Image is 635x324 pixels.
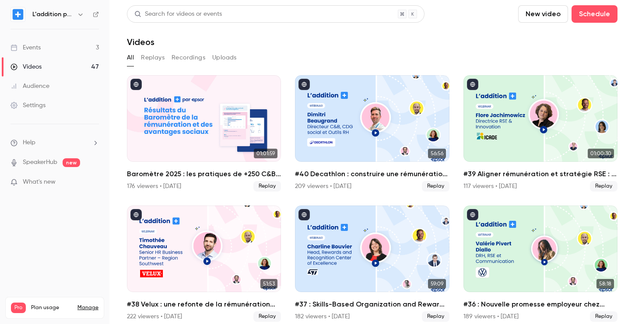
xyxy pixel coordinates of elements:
[254,149,277,158] span: 01:01:59
[588,149,614,158] span: 01:00:30
[141,51,165,65] button: Replays
[23,178,56,187] span: What's new
[11,63,42,71] div: Videos
[11,7,25,21] img: L'addition par Epsor
[463,75,617,192] a: 01:00:30#39 Aligner rémunération et stratégie RSE : le pari d'ICADE117 viewers • [DATE]Replay
[88,178,99,186] iframe: Noticeable Trigger
[127,51,134,65] button: All
[127,206,281,322] a: 51:53#38 Velux : une refonte de la rémunération pour plus de clarté et d’attractivité222 viewers ...
[463,206,617,322] a: 58:18#36 : Nouvelle promesse employeur chez Volkswagen189 viewers • [DATE]Replay
[172,51,205,65] button: Recordings
[463,299,617,310] h2: #36 : Nouvelle promesse employeur chez Volkswagen
[212,51,237,65] button: Uploads
[572,5,617,23] button: Schedule
[295,75,449,192] a: 56:56#40 Decathlon : construire une rémunération engagée et équitable209 viewers • [DATE]Replay
[518,5,568,23] button: New video
[590,181,617,192] span: Replay
[463,75,617,192] li: #39 Aligner rémunération et stratégie RSE : le pari d'ICADE
[63,158,80,167] span: new
[467,79,478,90] button: published
[463,169,617,179] h2: #39 Aligner rémunération et stratégie RSE : le pari d'ICADE
[295,182,351,191] div: 209 viewers • [DATE]
[422,181,449,192] span: Replay
[130,79,142,90] button: published
[596,279,614,289] span: 58:18
[31,304,72,311] span: Plan usage
[295,312,350,321] div: 182 viewers • [DATE]
[253,311,281,322] span: Replay
[260,279,277,289] span: 51:53
[428,149,446,158] span: 56:56
[295,75,449,192] li: #40 Decathlon : construire une rémunération engagée et équitable
[127,182,181,191] div: 176 viewers • [DATE]
[127,169,281,179] h2: Baromètre 2025 : les pratiques de +250 C&B qui font la différence
[11,82,49,91] div: Audience
[23,138,35,147] span: Help
[11,303,26,313] span: Pro
[295,169,449,179] h2: #40 Decathlon : construire une rémunération engagée et équitable
[298,209,310,220] button: published
[11,138,99,147] li: help-dropdown-opener
[295,299,449,310] h2: #37 : Skills-Based Organization and Rewards avec STMicroelectronics
[127,75,281,192] li: Baromètre 2025 : les pratiques de +250 C&B qui font la différence
[130,209,142,220] button: published
[467,209,478,220] button: published
[127,75,281,192] a: 01:01:59Baromètre 2025 : les pratiques de +250 C&B qui font la différence176 viewers • [DATE]Replay
[77,304,98,311] a: Manage
[23,158,57,167] a: SpeakerHub
[463,206,617,322] li: #36 : Nouvelle promesse employeur chez Volkswagen
[11,43,41,52] div: Events
[295,206,449,322] a: 59:09#37 : Skills-Based Organization and Rewards avec STMicroelectronics182 viewers • [DATE]Replay
[127,37,154,47] h1: Videos
[298,79,310,90] button: published
[127,312,182,321] div: 222 viewers • [DATE]
[127,5,617,319] section: Videos
[463,182,517,191] div: 117 viewers • [DATE]
[422,311,449,322] span: Replay
[428,279,446,289] span: 59:09
[463,312,519,321] div: 189 viewers • [DATE]
[11,101,46,110] div: Settings
[32,10,74,19] h6: L'addition par Epsor
[127,206,281,322] li: #38 Velux : une refonte de la rémunération pour plus de clarté et d’attractivité
[295,206,449,322] li: #37 : Skills-Based Organization and Rewards avec STMicroelectronics
[127,299,281,310] h2: #38 Velux : une refonte de la rémunération pour plus de clarté et d’attractivité
[253,181,281,192] span: Replay
[134,10,222,19] div: Search for videos or events
[590,311,617,322] span: Replay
